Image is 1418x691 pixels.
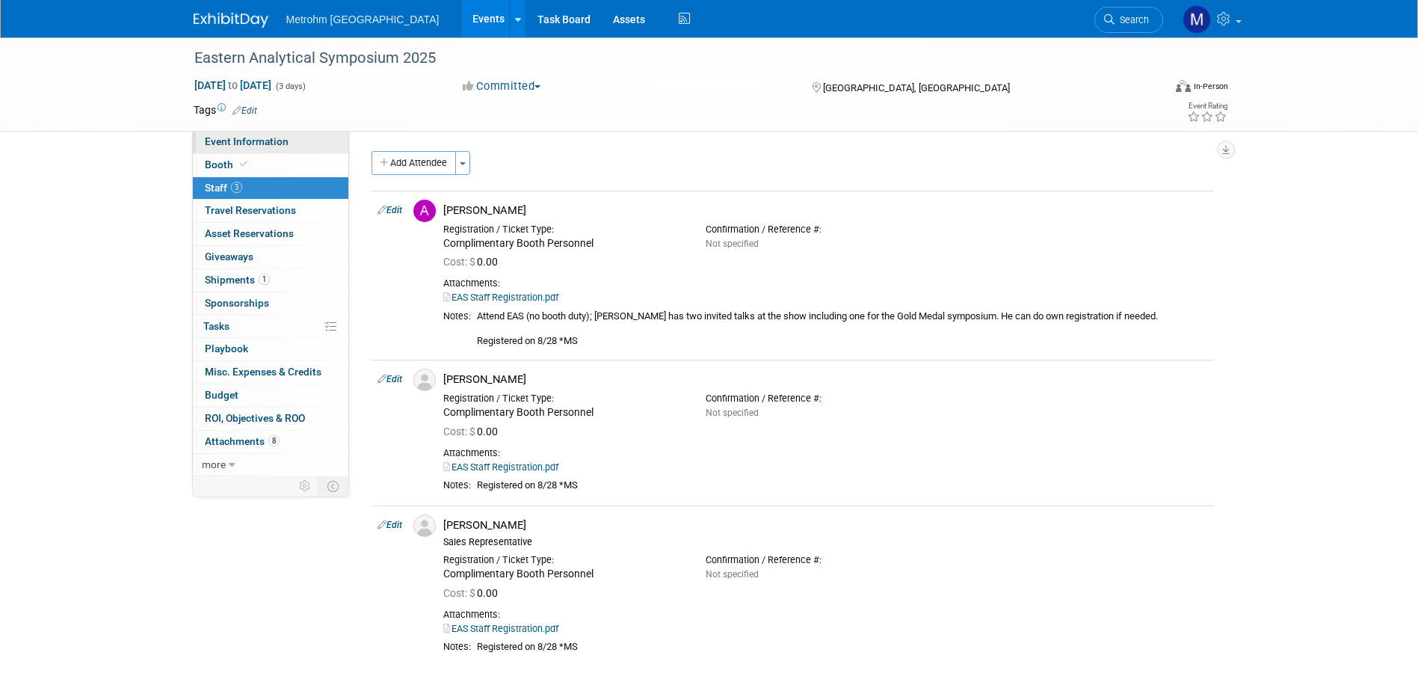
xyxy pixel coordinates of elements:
[259,274,270,285] span: 1
[205,227,294,239] span: Asset Reservations
[194,102,257,117] td: Tags
[443,518,1208,532] div: [PERSON_NAME]
[1187,102,1227,110] div: Event Rating
[443,256,477,268] span: Cost: $
[443,536,1208,548] div: Sales Representative
[205,182,242,194] span: Staff
[205,135,289,147] span: Event Information
[193,292,348,315] a: Sponsorships
[194,13,268,28] img: ExhibitDay
[443,292,558,303] a: EAS Staff Registration.pdf
[205,343,248,354] span: Playbook
[443,237,683,251] div: Complimentary Booth Personnel
[443,256,504,268] span: 0.00
[443,393,683,405] div: Registration / Ticket Type:
[706,408,759,418] span: Not specified
[205,274,270,286] span: Shipments
[706,239,759,249] span: Not specified
[706,569,759,580] span: Not specified
[286,13,440,25] span: Metrohm [GEOGRAPHIC_DATA]
[477,310,1208,348] div: Attend EAS (no booth duty); [PERSON_NAME] has two invited talks at the show including one for the...
[205,204,296,216] span: Travel Reservations
[231,182,242,193] span: 3
[205,412,305,424] span: ROI, Objectives & ROO
[377,205,402,215] a: Edit
[477,641,1208,654] div: Registered on 8/28 *MS
[1176,80,1191,92] img: Format-Inperson.png
[443,568,683,581] div: Complimentary Booth Personnel
[203,320,229,332] span: Tasks
[443,406,683,420] div: Complimentary Booth Personnel
[477,479,1208,492] div: Registered on 8/28 *MS
[189,45,1141,72] div: Eastern Analytical Symposium 2025
[193,269,348,292] a: Shipments1
[205,389,238,401] span: Budget
[205,366,321,378] span: Misc. Expenses & Credits
[457,79,546,94] button: Committed
[706,393,946,405] div: Confirmation / Reference #:
[443,461,558,473] a: EAS Staff Registration.pdf
[240,160,247,168] i: Booth reservation complete
[443,609,1208,621] div: Attachments:
[1115,14,1149,25] span: Search
[1075,78,1229,100] div: Event Format
[443,554,683,566] div: Registration / Ticket Type:
[443,641,471,653] div: Notes:
[193,384,348,407] a: Budget
[1183,5,1211,34] img: Michelle Simoes
[205,159,250,171] span: Booth
[1094,7,1163,33] a: Search
[443,479,471,491] div: Notes:
[443,203,1208,218] div: [PERSON_NAME]
[443,426,477,437] span: Cost: $
[443,587,504,599] span: 0.00
[193,408,348,430] a: ROI, Objectives & ROO
[292,476,318,496] td: Personalize Event Tab Strip
[443,372,1208,387] div: [PERSON_NAME]
[193,131,348,153] a: Event Information
[193,200,348,222] a: Travel Reservations
[413,515,436,537] img: Associate-Profile-5.png
[377,374,402,384] a: Edit
[706,554,946,566] div: Confirmation / Reference #:
[226,79,240,91] span: to
[443,426,504,437] span: 0.00
[443,587,477,599] span: Cost: $
[193,154,348,176] a: Booth
[413,200,436,222] img: A.jpg
[413,369,436,391] img: Associate-Profile-5.png
[193,431,348,453] a: Attachments8
[193,223,348,245] a: Asset Reservations
[1193,81,1228,92] div: In-Person
[274,82,306,91] span: (3 days)
[193,246,348,268] a: Giveaways
[443,447,1208,459] div: Attachments:
[377,520,402,530] a: Edit
[205,435,280,447] span: Attachments
[205,251,253,262] span: Giveaways
[194,79,272,92] span: [DATE] [DATE]
[232,105,257,116] a: Edit
[193,361,348,384] a: Misc. Expenses & Credits
[193,338,348,360] a: Playbook
[193,316,348,338] a: Tasks
[443,310,471,322] div: Notes:
[193,454,348,476] a: more
[202,458,226,470] span: more
[205,297,269,309] span: Sponsorships
[193,177,348,200] a: Staff3
[443,224,683,236] div: Registration / Ticket Type:
[318,476,348,496] td: Toggle Event Tabs
[268,435,280,446] span: 8
[443,277,1208,289] div: Attachments:
[443,623,558,634] a: EAS Staff Registration.pdf
[823,82,1010,93] span: [GEOGRAPHIC_DATA], [GEOGRAPHIC_DATA]
[706,224,946,236] div: Confirmation / Reference #:
[372,151,456,175] button: Add Attendee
